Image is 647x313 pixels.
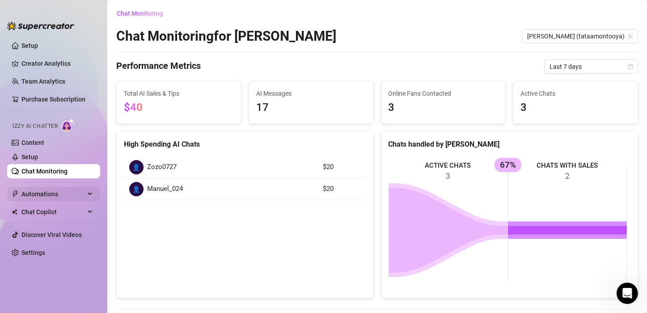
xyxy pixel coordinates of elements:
a: Creator Analytics [21,56,93,71]
a: Settings [21,249,45,256]
div: Yoni says… [7,116,172,182]
span: Izzy AI Chatter [13,122,58,131]
div: Hey there, I see that you've enabled [PERSON_NAME] and that she's made her first sale! 🎉Let us kn... [7,116,147,175]
img: Chat Copilot [12,209,17,215]
span: Last 7 days [550,60,633,73]
img: Profile image for Ella [27,219,36,228]
a: Discover Viral Videos [21,231,82,238]
span: 3 [520,99,630,116]
div: why don't I have notifications of what they have bought [39,187,165,205]
a: Chat Monitoring [21,168,68,175]
div: Close [157,4,173,20]
span: 3 [389,99,499,116]
span: Chat Monitoring [117,10,163,17]
div: what should i do now ? to start it ? [56,74,165,83]
a: Setup [21,42,38,49]
span: Online Fans Contacted [389,89,499,98]
img: AI Chatter [61,118,75,131]
a: Purchase Subscription [21,92,93,106]
button: Home [140,4,157,21]
div: [PERSON_NAME] so much [84,53,165,62]
img: Profile image for Yoni [45,97,54,106]
span: $40 [124,101,143,114]
div: Hey there, I see that you've enabled [PERSON_NAME] and that she's made her first sale! 🎉 [14,121,140,148]
a: Setup [21,153,38,161]
div: Andrea says… [7,48,172,68]
article: $20 [323,162,360,173]
span: Total AI Sales & Tips [124,89,234,98]
div: Ella says… [7,217,172,238]
span: calendar [628,64,633,69]
button: Chat Monitoring [116,6,170,21]
div: joined the conversation [57,97,133,105]
div: 👤 [129,160,144,174]
span: thunderbolt [12,190,19,198]
div: Let us know if you have any questions or feedback. [14,152,140,169]
span: Manuel_024 [147,184,183,195]
div: Andrea says… [7,182,172,217]
span: Chat Copilot [21,205,85,219]
span: Automations [21,187,85,201]
img: logo-BBDzfeDw.svg [7,21,74,30]
div: joined the conversation [38,219,152,227]
div: what should i do now ? to start it ? [49,68,172,88]
b: Yoni [57,98,70,104]
span: Andrea (tataamontooya) [527,30,633,43]
div: High Spending AI Chats [124,139,366,150]
span: Active Chats [520,89,630,98]
div: Andrea says… [7,68,172,95]
a: Team Analytics [21,78,65,85]
a: Content [21,139,44,146]
iframe: Intercom live chat [617,283,638,304]
div: 👤 [129,182,144,196]
div: why don't I have notifications of what they have bought [32,182,172,210]
p: The team can also help [43,11,111,20]
img: Profile image for Ella [25,5,40,19]
article: $20 [323,184,360,195]
span: team [628,34,633,39]
h2: Chat Monitoring for [PERSON_NAME] [116,28,336,45]
div: Chats handled by [PERSON_NAME] [389,139,631,150]
span: 17 [256,99,366,116]
b: [PERSON_NAME] [38,220,89,226]
h1: [PERSON_NAME] [43,4,101,11]
h4: Performance Metrics [116,59,201,74]
span: AI Messages [256,89,366,98]
div: Yoni says… [7,95,172,116]
span: Zozo0727 [147,162,177,173]
button: go back [6,4,23,21]
div: [PERSON_NAME] so much [77,48,172,68]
